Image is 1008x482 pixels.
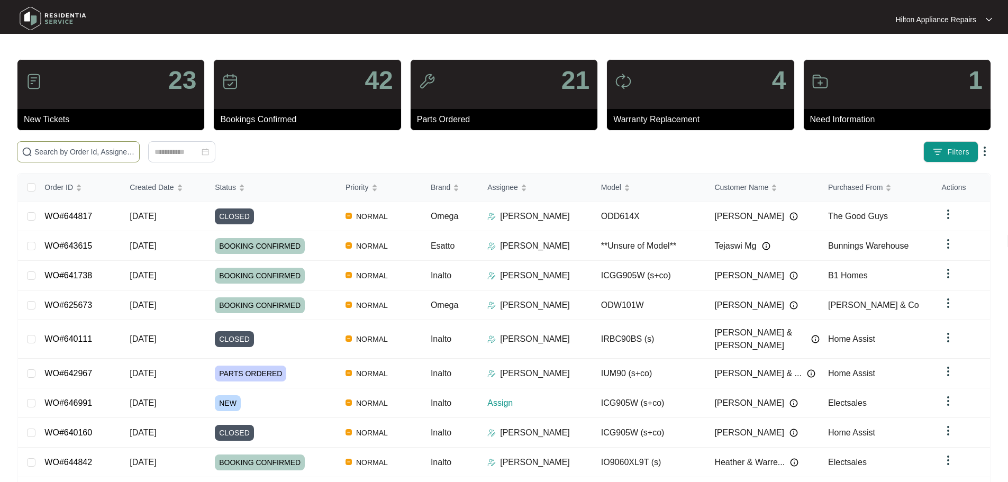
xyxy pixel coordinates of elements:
span: NORMAL [352,426,392,439]
p: Warranty Replacement [613,113,794,126]
th: Order ID [36,174,121,202]
p: Assign [487,397,593,410]
img: dropdown arrow [942,365,955,378]
img: residentia service logo [16,3,90,34]
a: WO#641738 [44,271,92,280]
th: Model [593,174,706,202]
p: Hilton Appliance Repairs [895,14,976,25]
span: [DATE] [130,369,156,378]
span: Heather & Warre... [714,456,785,469]
span: Filters [947,147,969,158]
span: [DATE] [130,301,156,310]
span: [DATE] [130,271,156,280]
span: NORMAL [352,299,392,312]
th: Customer Name [706,174,820,202]
span: [PERSON_NAME] & ... [714,367,801,380]
span: [DATE] [130,398,156,407]
img: icon [615,73,632,90]
span: CLOSED [215,208,254,224]
span: BOOKING CONFIRMED [215,454,305,470]
span: NORMAL [352,456,392,469]
img: dropdown arrow [942,395,955,407]
img: dropdown arrow [942,267,955,280]
span: Inalto [431,334,451,343]
span: [PERSON_NAME] [714,210,784,223]
td: ICG905W (s+co) [593,388,706,418]
img: Info icon [789,399,798,407]
img: Assigner Icon [487,212,496,221]
a: WO#640111 [44,334,92,343]
img: Vercel Logo [346,370,352,376]
span: [DATE] [130,458,156,467]
p: 42 [365,68,393,93]
p: [PERSON_NAME] [500,367,570,380]
img: Vercel Logo [346,459,352,465]
span: Home Assist [828,334,875,343]
span: Inalto [431,428,451,437]
span: B1 Homes [828,271,868,280]
span: Brand [431,181,450,193]
span: Tejaswi Mg [714,240,756,252]
img: Assigner Icon [487,429,496,437]
span: The Good Guys [828,212,888,221]
img: dropdown arrow [942,331,955,344]
th: Brand [422,174,479,202]
a: WO#644817 [44,212,92,221]
th: Status [206,174,337,202]
span: [PERSON_NAME] & [PERSON_NAME] [714,326,806,352]
img: dropdown arrow [986,17,992,22]
p: [PERSON_NAME] [500,240,570,252]
span: NORMAL [352,269,392,282]
span: [DATE] [130,212,156,221]
td: ODW101W [593,290,706,320]
p: New Tickets [24,113,204,126]
span: Inalto [431,271,451,280]
span: Created Date [130,181,174,193]
p: [PERSON_NAME] [500,426,570,439]
span: Electsales [828,398,867,407]
img: Assigner Icon [487,271,496,280]
span: NEW [215,395,241,411]
th: Created Date [121,174,206,202]
th: Purchased From [820,174,933,202]
input: Search by Order Id, Assignee Name, Customer Name, Brand and Model [34,146,135,158]
p: Need Information [810,113,991,126]
td: ICG905W (s+co) [593,418,706,448]
img: Vercel Logo [346,213,352,219]
button: filter iconFilters [923,141,978,162]
span: BOOKING CONFIRMED [215,238,305,254]
img: dropdown arrow [942,454,955,467]
img: Info icon [789,212,798,221]
img: dropdown arrow [942,208,955,221]
span: [PERSON_NAME] [714,426,784,439]
img: Info icon [789,429,798,437]
img: dropdown arrow [942,297,955,310]
span: Bunnings Warehouse [828,241,909,250]
th: Assignee [479,174,593,202]
span: CLOSED [215,425,254,441]
img: Vercel Logo [346,242,352,249]
a: WO#643615 [44,241,92,250]
p: [PERSON_NAME] [500,269,570,282]
span: Assignee [487,181,518,193]
span: [PERSON_NAME] [714,397,784,410]
td: ODD614X [593,202,706,231]
span: Omega [431,301,458,310]
span: Status [215,181,236,193]
p: 21 [561,68,589,93]
span: BOOKING CONFIRMED [215,268,305,284]
span: PARTS ORDERED [215,366,286,381]
img: Assigner Icon [487,301,496,310]
img: Info icon [789,271,798,280]
img: Info icon [790,458,798,467]
span: [PERSON_NAME] & Co [828,301,919,310]
p: [PERSON_NAME] [500,333,570,345]
span: Inalto [431,398,451,407]
p: Parts Ordered [417,113,597,126]
p: 4 [772,68,786,93]
img: dropdown arrow [942,424,955,437]
td: ICGG905W (s+co) [593,261,706,290]
span: NORMAL [352,210,392,223]
span: NORMAL [352,240,392,252]
span: [PERSON_NAME] [714,299,784,312]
